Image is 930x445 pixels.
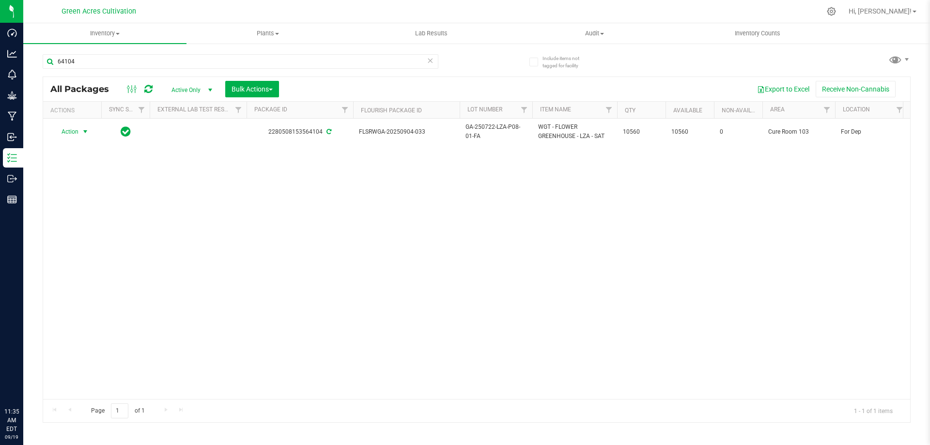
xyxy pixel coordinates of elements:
a: Audit [513,23,676,44]
span: Plants [187,29,349,38]
a: Filter [231,102,247,118]
span: Lab Results [402,29,461,38]
inline-svg: Inbound [7,132,17,142]
button: Export to Excel [751,81,816,97]
span: Audit [513,29,676,38]
span: Clear [427,54,434,67]
a: Filter [337,102,353,118]
span: All Packages [50,84,119,94]
span: For Dep [841,127,902,137]
a: Inventory Counts [676,23,839,44]
span: Green Acres Cultivation [62,7,136,15]
inline-svg: Reports [7,195,17,204]
a: Lab Results [350,23,513,44]
inline-svg: Analytics [7,49,17,59]
inline-svg: Monitoring [7,70,17,79]
input: 1 [111,403,128,418]
div: Manage settings [825,7,837,16]
span: Inventory [23,29,186,38]
span: FLSRWGA-20250904-033 [359,127,454,137]
a: Plants [186,23,350,44]
a: Available [673,107,702,114]
span: In Sync [121,125,131,138]
div: 2280508153564104 [245,127,355,137]
span: Page of 1 [83,403,153,418]
inline-svg: Inventory [7,153,17,163]
a: Filter [892,102,908,118]
a: Area [770,106,785,113]
a: Qty [625,107,635,114]
a: Inventory [23,23,186,44]
span: select [79,125,92,138]
inline-svg: Dashboard [7,28,17,38]
span: WGT - FLOWER GREENHOUSE - LZA - SAT [538,123,611,141]
span: 0 [720,127,757,137]
p: 11:35 AM EDT [4,407,19,433]
span: 10560 [671,127,708,137]
span: Include items not tagged for facility [542,55,591,69]
span: Sync from Compliance System [325,128,331,135]
inline-svg: Outbound [7,174,17,184]
iframe: Resource center unread badge [29,366,40,378]
input: Search Package ID, Item Name, SKU, Lot or Part Number... [43,54,438,69]
span: Hi, [PERSON_NAME]! [849,7,912,15]
span: 1 - 1 of 1 items [846,403,900,418]
p: 09/19 [4,433,19,441]
iframe: Resource center [10,368,39,397]
a: External Lab Test Result [157,106,233,113]
a: Sync Status [109,106,146,113]
a: Package ID [254,106,287,113]
inline-svg: Grow [7,91,17,100]
button: Bulk Actions [225,81,279,97]
span: Cure Room 103 [768,127,829,137]
div: Actions [50,107,97,114]
a: Filter [819,102,835,118]
span: 10560 [623,127,660,137]
inline-svg: Manufacturing [7,111,17,121]
a: Non-Available [722,107,765,114]
span: Action [53,125,79,138]
a: Filter [601,102,617,118]
span: Bulk Actions [232,85,273,93]
a: Filter [134,102,150,118]
button: Receive Non-Cannabis [816,81,896,97]
a: Lot Number [467,106,502,113]
a: Flourish Package ID [361,107,422,114]
a: Item Name [540,106,571,113]
a: Filter [516,102,532,118]
a: Location [843,106,870,113]
span: Inventory Counts [722,29,793,38]
span: GA-250722-LZA-P08-01-FA [465,123,527,141]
